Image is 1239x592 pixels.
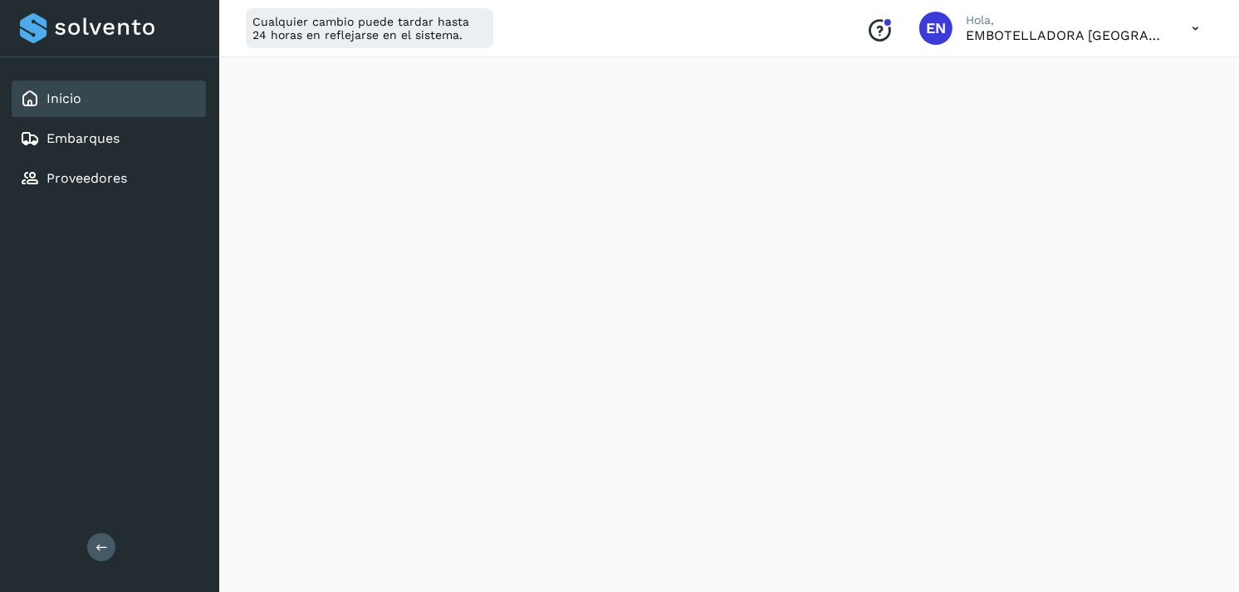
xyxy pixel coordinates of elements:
[47,130,120,146] a: Embarques
[966,13,1165,27] p: Hola,
[47,91,81,106] a: Inicio
[12,120,206,157] div: Embarques
[246,8,493,48] div: Cualquier cambio puede tardar hasta 24 horas en reflejarse en el sistema.
[12,81,206,117] div: Inicio
[47,170,127,186] a: Proveedores
[966,27,1165,43] p: EMBOTELLADORA NIAGARA DE MEXICO
[12,160,206,197] div: Proveedores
